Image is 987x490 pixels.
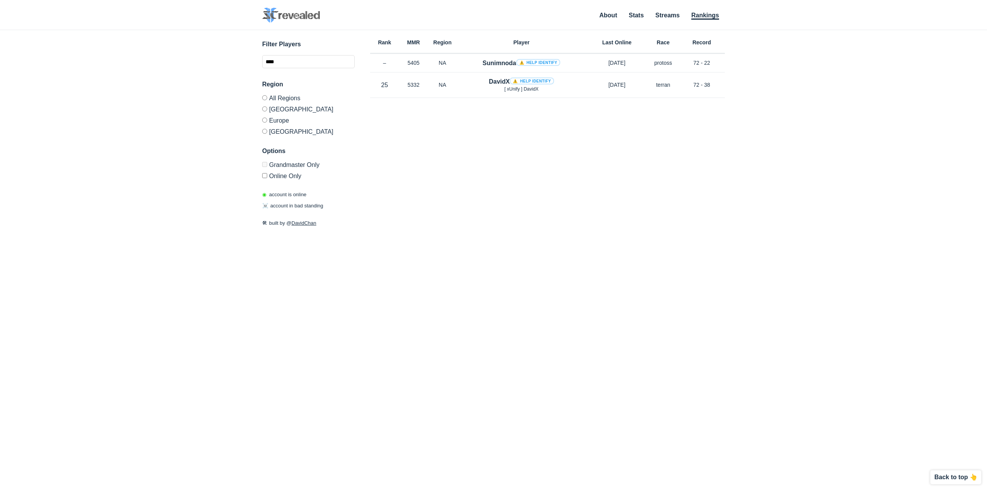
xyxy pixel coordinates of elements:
span: ☠️ [262,203,268,209]
a: DavidChan [291,220,316,226]
p: 5332 [399,81,428,89]
h6: Player [457,40,586,45]
label: [GEOGRAPHIC_DATA] [262,103,355,115]
span: ◉ [262,192,266,197]
h6: Rank [370,40,399,45]
h3: Options [262,146,355,156]
p: built by @ [262,219,355,227]
h3: Filter Players [262,40,355,49]
p: terran [648,81,679,89]
a: Rankings [691,12,719,20]
input: Grandmaster Only [262,162,267,167]
h6: Region [428,40,457,45]
span: [ xUnify ] DavidX [504,86,539,92]
p: NA [428,81,457,89]
p: 5405 [399,59,428,67]
p: – [370,59,399,67]
a: About [600,12,617,19]
h4: DavidX [489,77,554,86]
h6: Record [679,40,725,45]
p: account is online [262,191,307,199]
input: All Regions [262,95,267,100]
h6: Last Online [586,40,648,45]
a: Stats [629,12,644,19]
input: Europe [262,118,267,123]
span: 🛠 [262,220,267,226]
p: [DATE] [586,81,648,89]
p: [DATE] [586,59,648,67]
p: 25 [370,81,399,89]
h6: Race [648,40,679,45]
a: ⚠️ Help identify [510,77,554,84]
label: Only Show accounts currently in Grandmaster [262,162,355,170]
label: Only show accounts currently laddering [262,170,355,179]
p: Back to top 👆 [934,474,977,480]
h6: MMR [399,40,428,45]
p: account in bad standing [262,202,323,210]
p: protoss [648,59,679,67]
label: Europe [262,115,355,126]
label: All Regions [262,95,355,103]
input: [GEOGRAPHIC_DATA] [262,106,267,111]
a: ⚠️ Help identify [516,59,561,66]
p: NA [428,59,457,67]
input: [GEOGRAPHIC_DATA] [262,129,267,134]
p: 72 - 38 [679,81,725,89]
p: 72 - 22 [679,59,725,67]
input: Online Only [262,173,267,178]
h3: Region [262,80,355,89]
img: SC2 Revealed [262,8,320,23]
a: Streams [655,12,680,19]
h4: Sunimnoda [483,59,561,67]
label: [GEOGRAPHIC_DATA] [262,126,355,135]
